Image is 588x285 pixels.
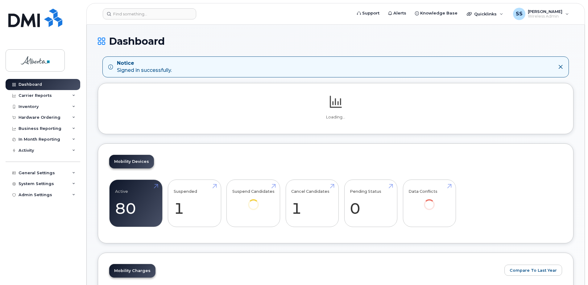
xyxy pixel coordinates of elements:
a: Suspended 1 [174,183,215,224]
a: Mobility Charges [109,264,155,278]
h1: Dashboard [98,36,574,47]
a: Suspend Candidates [232,183,275,218]
a: Pending Status 0 [350,183,391,224]
a: Active 80 [115,183,157,224]
button: Compare To Last Year [504,265,562,276]
a: Mobility Devices [109,155,154,168]
span: Compare To Last Year [510,267,557,273]
strong: Notice [117,60,172,67]
div: Signed in successfully. [117,60,172,74]
a: Cancel Candidates 1 [291,183,333,224]
a: Data Conflicts [408,183,450,218]
p: Loading... [109,114,562,120]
